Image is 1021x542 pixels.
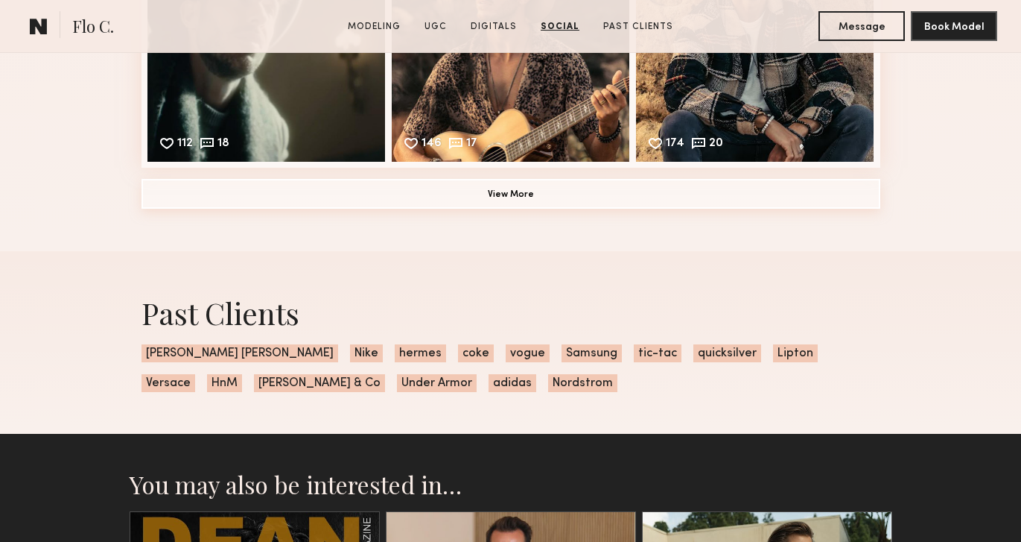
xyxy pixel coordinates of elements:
[141,179,880,209] button: View More
[465,20,523,34] a: Digitals
[911,11,997,41] button: Book Model
[466,138,477,151] div: 17
[548,374,617,392] span: Nordstrom
[130,470,892,500] h2: You may also be interested in…
[489,374,536,392] span: adidas
[535,20,585,34] a: Social
[395,344,446,362] span: hermes
[419,20,453,34] a: UGC
[397,374,477,392] span: Under Armor
[254,374,385,392] span: [PERSON_NAME] & Co
[141,374,195,392] span: Versace
[72,15,114,41] span: Flo C.
[693,344,761,362] span: quicksilver
[911,19,997,32] a: Book Model
[141,344,338,362] span: [PERSON_NAME] [PERSON_NAME]
[634,344,681,362] span: tic-tac
[207,374,242,392] span: HnM
[818,11,905,41] button: Message
[350,344,383,362] span: Nike
[666,138,684,151] div: 174
[141,293,880,333] div: Past Clients
[458,344,494,362] span: coke
[773,344,818,362] span: Lipton
[506,344,550,362] span: vogue
[422,138,442,151] div: 146
[342,20,407,34] a: Modeling
[177,138,193,151] div: 112
[709,138,723,151] div: 20
[217,138,229,151] div: 18
[562,344,622,362] span: Samsung
[597,20,679,34] a: Past Clients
